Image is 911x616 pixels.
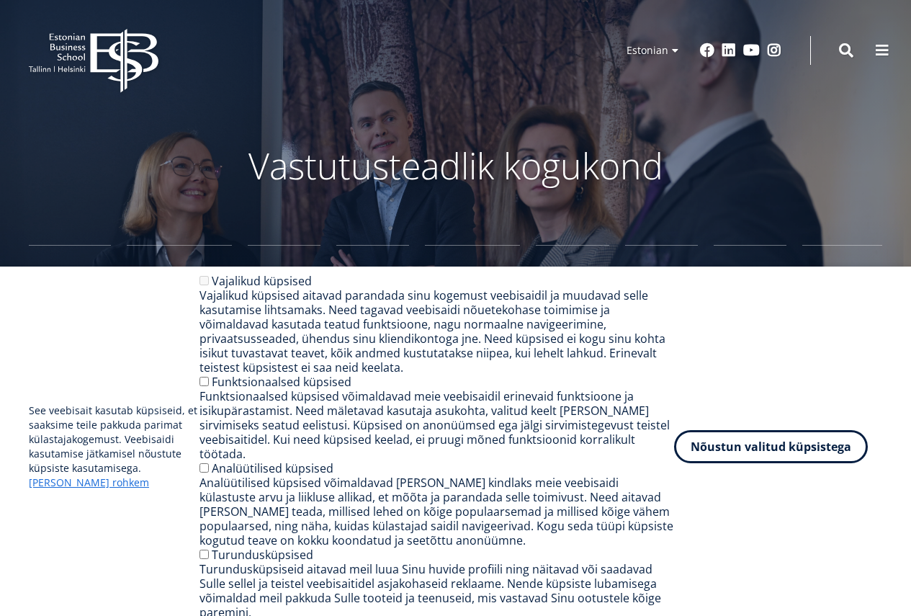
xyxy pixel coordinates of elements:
[767,43,781,58] a: Instagram
[536,245,609,317] a: Teadustöö ja doktoriõpe
[625,245,698,317] a: Avatud Ülikool
[674,430,868,463] button: Nõustun valitud küpsistega
[212,273,312,289] label: Vajalikud küpsised
[714,245,786,317] a: Juhtide koolitus
[29,245,111,317] a: Gümnaasium
[127,245,232,317] a: Bakalaureuseõpe
[248,245,320,317] a: Magistriõpe
[802,245,882,317] a: Mikrokraadid
[199,389,674,461] div: Funktsionaalsed küpsised võimaldavad meie veebisaidil erinevaid funktsioone ja isikupärastamist. ...
[212,374,351,390] label: Funktsionaalsed küpsised
[74,144,838,187] p: Vastutusteadlik kogukond
[212,460,333,476] label: Analüütilised küpsised
[722,43,736,58] a: Linkedin
[212,547,313,563] label: Turundusküpsised
[199,288,674,375] div: Vajalikud küpsised aitavad parandada sinu kogemust veebisaidil ja muudavad selle kasutamise lihts...
[29,476,149,490] a: [PERSON_NAME] rohkem
[700,43,714,58] a: Facebook
[29,403,199,490] p: See veebisait kasutab küpsiseid, et saaksime teile pakkuda parimat külastajakogemust. Veebisaidi ...
[336,245,409,317] a: Vastuvõtt ülikooli
[743,43,760,58] a: Youtube
[425,245,520,317] a: Rahvusvaheline kogemus
[199,476,674,548] div: Analüütilised küpsised võimaldavad [PERSON_NAME] kindlaks meie veebisaidi külastuste arvu ja liik...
